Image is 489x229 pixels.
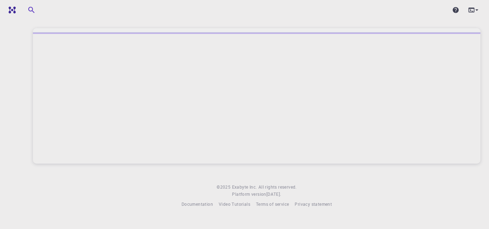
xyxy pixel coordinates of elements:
a: Video Tutorials [219,201,250,208]
a: Documentation [181,201,213,208]
a: Terms of service [256,201,289,208]
span: © 2025 [217,184,232,191]
span: Video Tutorials [219,201,250,207]
a: [DATE]. [266,191,281,198]
a: Privacy statement [295,201,332,208]
span: [DATE] . [266,191,281,197]
span: All rights reserved. [258,184,297,191]
span: Exabyte Inc. [232,184,257,190]
a: Exabyte Inc. [232,184,257,191]
span: Platform version [232,191,266,198]
span: Privacy statement [295,201,332,207]
span: Terms of service [256,201,289,207]
img: logo [6,6,16,14]
span: Documentation [181,201,213,207]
